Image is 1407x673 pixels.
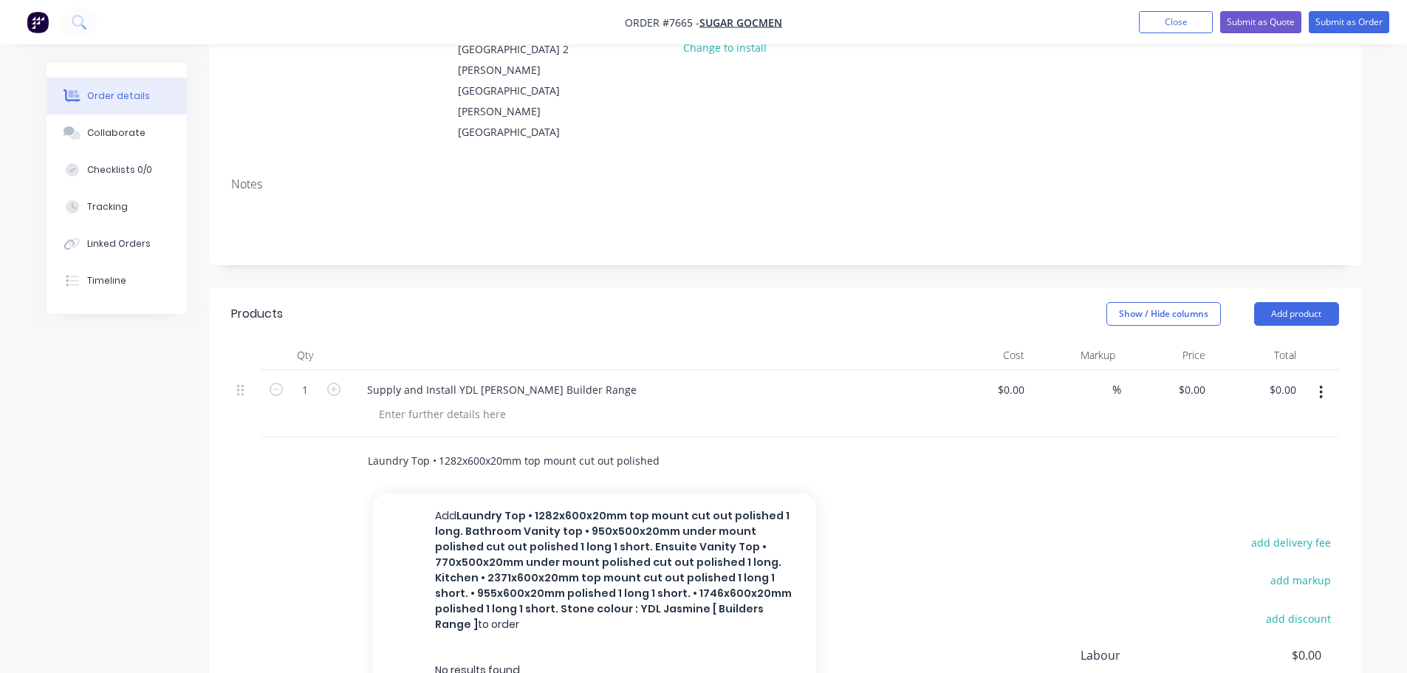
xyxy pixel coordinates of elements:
[1030,341,1121,370] div: Markup
[87,237,151,250] div: Linked Orders
[47,262,187,299] button: Timeline
[1263,570,1339,590] button: add markup
[1112,381,1121,398] span: %
[699,16,782,30] a: Sugar Gocmen
[1244,533,1339,553] button: add delivery fee
[1139,11,1213,33] button: Close
[1121,341,1212,370] div: Price
[1106,302,1221,326] button: Show / Hide columns
[675,38,774,58] button: Change to install
[87,89,150,103] div: Order details
[1254,302,1339,326] button: Add product
[87,200,128,213] div: Tracking
[1220,11,1301,33] button: Submit as Quote
[1081,646,1212,664] span: Labour
[47,225,187,262] button: Linked Orders
[355,379,648,400] div: Supply and Install YDL [PERSON_NAME] Builder Range
[373,493,816,647] button: AddLaundry Top • 1282x600x20mm top mount cut out polished 1 long. Bathroom Vanity top • 950x500x2...
[367,446,663,476] input: Start typing to add a product...
[1309,11,1389,33] button: Submit as Order
[47,151,187,188] button: Checklists 0/0
[1211,646,1321,664] span: $0.00
[1259,608,1339,628] button: add discount
[47,115,187,151] button: Collaborate
[47,78,187,115] button: Order details
[87,126,146,140] div: Collaborate
[87,163,152,177] div: Checklists 0/0
[27,11,49,33] img: Factory
[458,122,581,143] div: [GEOGRAPHIC_DATA]
[231,305,283,323] div: Products
[625,16,699,30] span: Order #7665 -
[47,188,187,225] button: Tracking
[87,274,126,287] div: Timeline
[940,341,1031,370] div: Cost
[231,177,1339,191] div: Notes
[261,341,349,370] div: Qty
[1211,341,1302,370] div: Total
